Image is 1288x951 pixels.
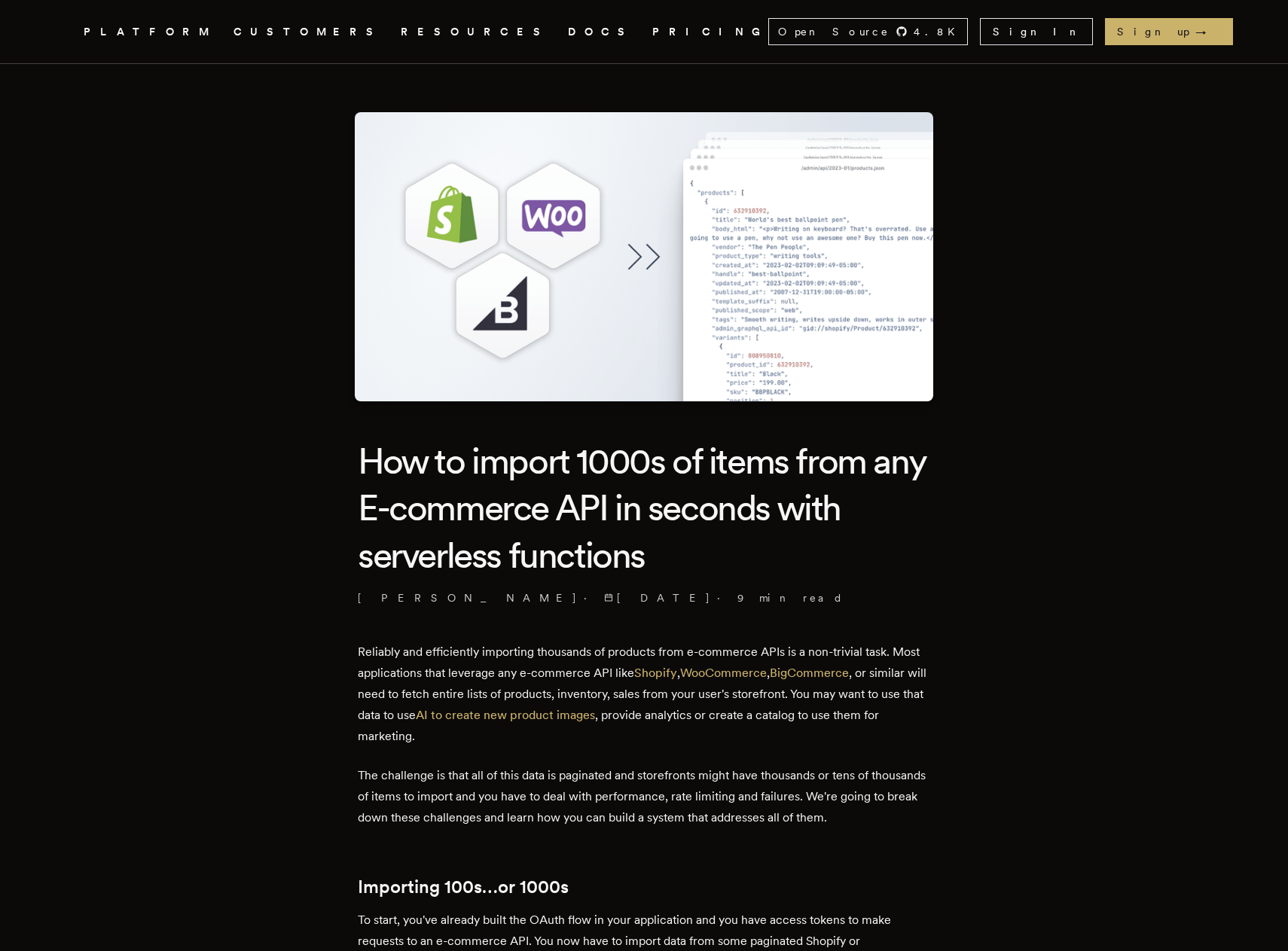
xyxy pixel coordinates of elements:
button: RESOURCES [401,23,550,41]
span: → [1195,24,1221,39]
a: DOCS [568,23,634,41]
h2: Importing 100s…or 1000s [358,876,930,898]
span: Open Source [778,24,890,39]
img: Featured image for How to import 1000s of items from any E-commerce API in seconds with serverles... [355,112,933,401]
a: Sign In [980,18,1093,45]
h1: How to import 1000s of items from any E-commerce API in seconds with serverless functions [358,437,930,578]
a: Sign up [1105,18,1233,45]
a: CUSTOMERS [233,23,383,41]
span: 4.8 K [914,24,964,39]
p: The challenge is that all of this data is paginated and storefronts might have thousands or tens ... [358,765,930,828]
a: WooCommerce [680,666,767,680]
button: PLATFORM [84,23,215,41]
a: [PERSON_NAME] [358,590,578,605]
a: AI to create new product images [416,708,595,722]
span: [DATE] [604,590,711,605]
a: BigCommerce [770,666,849,680]
a: PRICING [652,23,768,41]
p: · · [358,590,930,605]
a: Shopify [634,666,677,680]
p: Reliably and efficiently importing thousands of products from e-commerce APIs is a non-trivial ta... [358,642,930,747]
span: 9 min read [737,590,844,605]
